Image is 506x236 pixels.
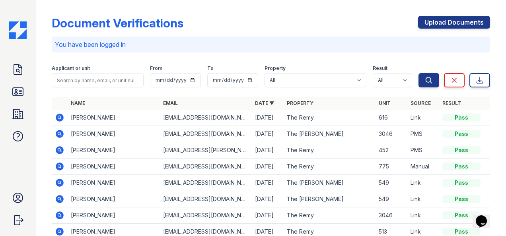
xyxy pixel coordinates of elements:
[373,65,387,72] label: Result
[68,207,160,224] td: [PERSON_NAME]
[9,21,27,39] img: CE_Icon_Blue-c292c112584629df590d857e76928e9f676e5b41ef8f769ba2f05ee15b207248.png
[407,126,439,142] td: PMS
[287,100,313,106] a: Property
[407,142,439,159] td: PMS
[376,175,407,191] td: 549
[376,126,407,142] td: 3046
[284,191,376,207] td: The [PERSON_NAME]
[68,159,160,175] td: [PERSON_NAME]
[376,207,407,224] td: 3046
[284,126,376,142] td: The [PERSON_NAME]
[160,159,252,175] td: [EMAIL_ADDRESS][DOMAIN_NAME]
[160,191,252,207] td: [EMAIL_ADDRESS][DOMAIN_NAME]
[442,146,481,154] div: Pass
[68,191,160,207] td: [PERSON_NAME]
[407,110,439,126] td: Link
[52,65,90,72] label: Applicant or unit
[207,65,214,72] label: To
[52,73,144,87] input: Search by name, email, or unit number
[284,142,376,159] td: The Remy
[284,207,376,224] td: The Remy
[68,110,160,126] td: [PERSON_NAME]
[252,142,284,159] td: [DATE]
[150,65,162,72] label: From
[407,207,439,224] td: Link
[407,159,439,175] td: Manual
[418,16,490,29] a: Upload Documents
[252,110,284,126] td: [DATE]
[160,142,252,159] td: [EMAIL_ADDRESS][PERSON_NAME][DOMAIN_NAME]
[284,159,376,175] td: The Remy
[442,100,461,106] a: Result
[442,195,481,203] div: Pass
[407,175,439,191] td: Link
[442,211,481,219] div: Pass
[284,175,376,191] td: The [PERSON_NAME]
[160,126,252,142] td: [EMAIL_ADDRESS][DOMAIN_NAME]
[411,100,431,106] a: Source
[255,100,274,106] a: Date ▼
[473,204,498,228] iframe: chat widget
[68,175,160,191] td: [PERSON_NAME]
[442,162,481,170] div: Pass
[284,110,376,126] td: The Remy
[442,179,481,187] div: Pass
[52,16,183,30] div: Document Verifications
[442,228,481,236] div: Pass
[252,175,284,191] td: [DATE]
[68,142,160,159] td: [PERSON_NAME]
[160,110,252,126] td: [EMAIL_ADDRESS][DOMAIN_NAME]
[379,100,391,106] a: Unit
[71,100,85,106] a: Name
[163,100,178,106] a: Email
[376,159,407,175] td: 775
[252,159,284,175] td: [DATE]
[376,142,407,159] td: 452
[442,130,481,138] div: Pass
[68,126,160,142] td: [PERSON_NAME]
[442,114,481,122] div: Pass
[252,191,284,207] td: [DATE]
[376,110,407,126] td: 616
[55,40,487,49] p: You have been logged in
[160,207,252,224] td: [EMAIL_ADDRESS][DOMAIN_NAME]
[376,191,407,207] td: 549
[252,126,284,142] td: [DATE]
[160,175,252,191] td: [EMAIL_ADDRESS][DOMAIN_NAME]
[407,191,439,207] td: Link
[252,207,284,224] td: [DATE]
[265,65,286,72] label: Property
